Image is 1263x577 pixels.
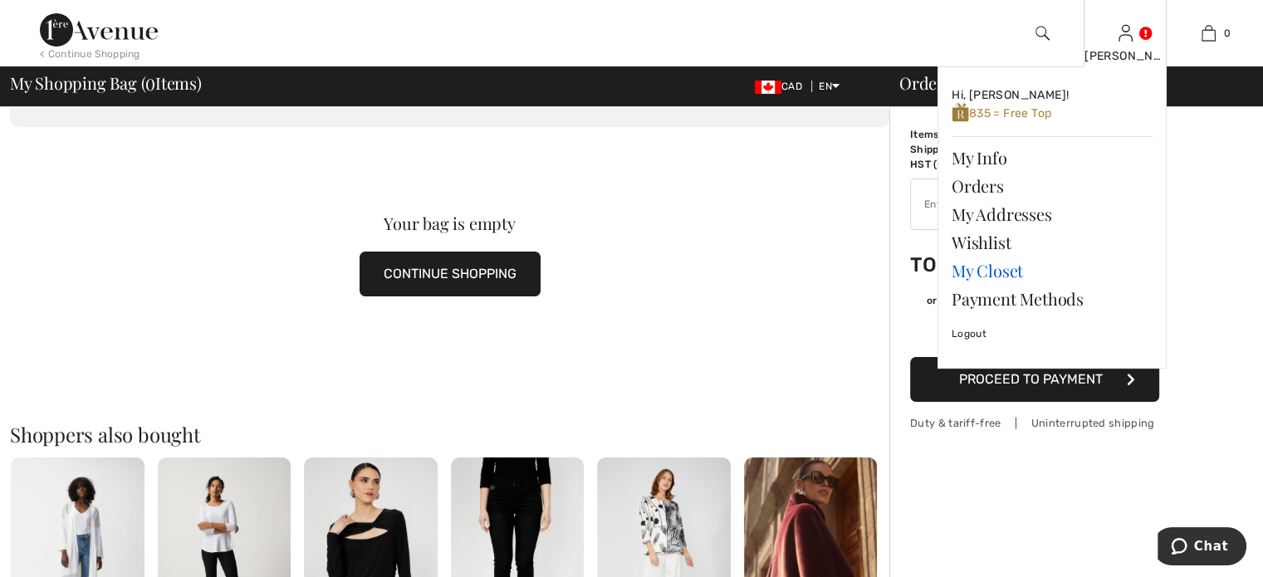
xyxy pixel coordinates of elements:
img: My Info [1119,23,1133,43]
img: loyalty_logo_r.svg [952,102,969,123]
a: Logout [952,313,1153,355]
div: [PERSON_NAME] [1084,47,1166,65]
td: HST (15%) [910,157,1013,172]
span: My Shopping Bag ( Items) [10,75,202,91]
a: 0 [1168,23,1249,43]
a: Payment Methods [952,285,1153,313]
div: < Continue Shopping [40,46,140,61]
img: My Bag [1202,23,1216,43]
td: Shipping [910,142,1013,157]
input: Promo code [911,179,1113,229]
div: Your bag is empty [54,215,845,232]
div: or 4 payments ofCA$ 4.30withSezzle Click to learn more about Sezzle [910,293,1159,314]
a: My Info [952,144,1153,172]
iframe: Opens a widget where you can chat to one of our agents [1158,527,1246,569]
td: Items ( ) [910,127,1013,142]
button: CONTINUE SHOPPING [360,252,541,296]
img: search the website [1035,23,1050,43]
h2: Shoppers also bought [10,424,889,444]
span: 835 = Free Top [952,106,1051,120]
img: Canadian Dollar [755,81,781,94]
a: Orders [952,172,1153,200]
span: Hi, [PERSON_NAME]! [952,88,1069,102]
div: Order Summary [879,75,1253,91]
a: Wishlist [952,228,1153,257]
button: Proceed to Payment [910,357,1159,402]
iframe: PayPal-paypal [910,314,1159,351]
a: Sign In [1119,25,1133,41]
img: 1ère Avenue [40,13,158,46]
td: Total [910,237,1013,293]
span: CAD [755,81,809,92]
div: Duty & tariff-free | Uninterrupted shipping [910,415,1159,431]
a: My Closet [952,257,1153,285]
a: Hi, [PERSON_NAME]! 835 = Free Top [952,81,1153,130]
span: 0 [145,71,155,92]
span: EN [819,81,840,92]
a: My Addresses [952,200,1153,228]
span: 0 [1224,26,1231,41]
